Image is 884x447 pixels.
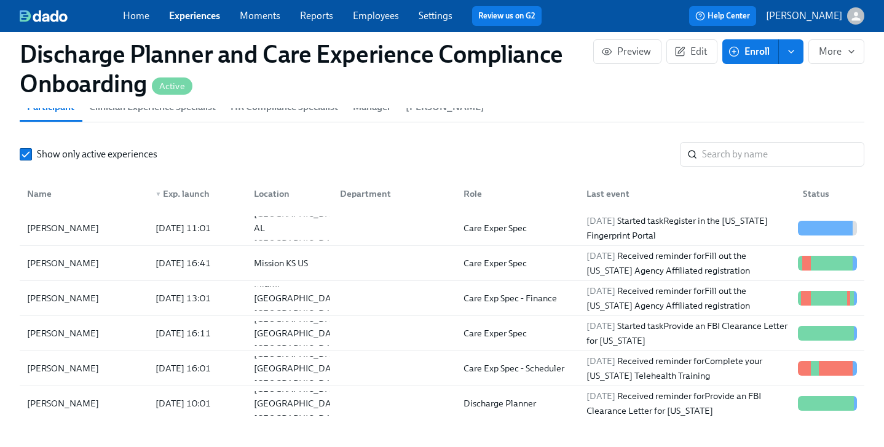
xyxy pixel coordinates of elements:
span: [DATE] [586,355,615,366]
div: [PERSON_NAME] [22,361,146,376]
button: More [808,39,864,64]
div: Received reminder for Provide an FBI Clearance Letter for [US_STATE] [582,389,793,418]
div: [DATE] 16:01 [151,361,244,376]
div: [PERSON_NAME] [22,291,146,306]
div: [PERSON_NAME] [22,396,146,411]
button: Enroll [722,39,779,64]
div: Location [249,186,330,201]
div: Status [798,186,862,201]
span: [DATE] [586,320,615,331]
div: [DATE] 11:01 [151,221,244,235]
span: [DATE] [586,285,615,296]
div: [PERSON_NAME][DATE] 11:01[GEOGRAPHIC_DATA] AL [GEOGRAPHIC_DATA]Care Exper Spec[DATE] Started task... [20,211,864,246]
div: Received reminder for Fill out the [US_STATE] Agency Affiliated registration [582,283,793,313]
div: [GEOGRAPHIC_DATA] AL [GEOGRAPHIC_DATA] [249,206,349,250]
span: [DATE] [586,390,615,402]
div: [PERSON_NAME][DATE] 16:01[GEOGRAPHIC_DATA] [GEOGRAPHIC_DATA] [GEOGRAPHIC_DATA]Care Exp Spec - Sch... [20,351,864,386]
span: ▼ [156,191,162,197]
div: Exp. launch [151,186,244,201]
span: More [819,45,854,58]
button: enroll [779,39,803,64]
a: Home [123,10,149,22]
button: Preview [593,39,661,64]
div: [GEOGRAPHIC_DATA] [GEOGRAPHIC_DATA] [GEOGRAPHIC_DATA] [249,311,349,355]
a: dado [20,10,123,22]
button: Edit [666,39,717,64]
input: Search by name [702,142,864,167]
div: Received reminder for Fill out the [US_STATE] Agency Affiliated registration [582,248,793,278]
span: Edit [677,45,707,58]
div: Status [793,181,862,206]
div: Miami [GEOGRAPHIC_DATA] [GEOGRAPHIC_DATA] [249,276,349,320]
div: [PERSON_NAME][DATE] 13:01Miami [GEOGRAPHIC_DATA] [GEOGRAPHIC_DATA]Care Exp Spec - Finance[DATE] R... [20,281,864,316]
div: [DATE] 16:41 [151,256,244,271]
a: Review us on G2 [478,10,535,22]
span: Show only active experiences [37,148,157,161]
span: Active [152,82,192,91]
button: Help Center [689,6,756,26]
div: [DATE] 16:11 [151,326,244,341]
div: Location [244,181,330,206]
a: Reports [300,10,333,22]
div: ▼Exp. launch [146,181,244,206]
div: Received reminder for Complete your [US_STATE] Telehealth Training [582,354,793,383]
div: [DATE] 13:01 [151,291,244,306]
h1: Discharge Planner and Care Experience Compliance Onboarding [20,39,593,98]
div: Last event [582,186,793,201]
div: Care Exper Spec [459,326,577,341]
div: Care Exper Spec [459,221,577,235]
div: Care Exper Spec [459,256,577,271]
div: [GEOGRAPHIC_DATA] [GEOGRAPHIC_DATA] [GEOGRAPHIC_DATA] [249,381,349,425]
div: Discharge Planner [459,396,577,411]
div: Department [330,181,454,206]
div: [DATE] 10:01 [151,396,244,411]
div: Role [459,186,577,201]
span: [DATE] [586,215,615,226]
div: Department [335,186,454,201]
span: Preview [604,45,651,58]
div: [PERSON_NAME][DATE] 10:01[GEOGRAPHIC_DATA] [GEOGRAPHIC_DATA] [GEOGRAPHIC_DATA]Discharge Planner[D... [20,386,864,421]
div: [PERSON_NAME] [22,256,146,271]
span: [DATE] [586,250,615,261]
span: Enroll [731,45,770,58]
a: Settings [419,10,452,22]
img: dado [20,10,68,22]
div: Last event [577,181,793,206]
div: [GEOGRAPHIC_DATA] [GEOGRAPHIC_DATA] [GEOGRAPHIC_DATA] [249,346,349,390]
div: Name [22,186,146,201]
div: Started task Register in the [US_STATE] Fingerprint Portal [582,213,793,243]
div: [PERSON_NAME][DATE] 16:11[GEOGRAPHIC_DATA] [GEOGRAPHIC_DATA] [GEOGRAPHIC_DATA]Care Exper Spec[DAT... [20,316,864,351]
button: Review us on G2 [472,6,542,26]
div: [PERSON_NAME] [22,221,146,235]
a: Experiences [169,10,220,22]
div: Care Exp Spec - Finance [459,291,577,306]
span: Help Center [695,10,750,22]
p: [PERSON_NAME] [766,9,842,23]
a: Employees [353,10,399,22]
div: Role [454,181,577,206]
div: Name [22,181,146,206]
div: [PERSON_NAME] [22,326,146,341]
div: [PERSON_NAME][DATE] 16:41Mission KS USCare Exper Spec[DATE] Received reminder forFill out the [US... [20,246,864,281]
div: Mission KS US [249,256,330,271]
div: Started task Provide an FBI Clearance Letter for [US_STATE] [582,318,793,348]
a: Moments [240,10,280,22]
button: [PERSON_NAME] [766,7,864,25]
div: Care Exp Spec - Scheduler [459,361,577,376]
